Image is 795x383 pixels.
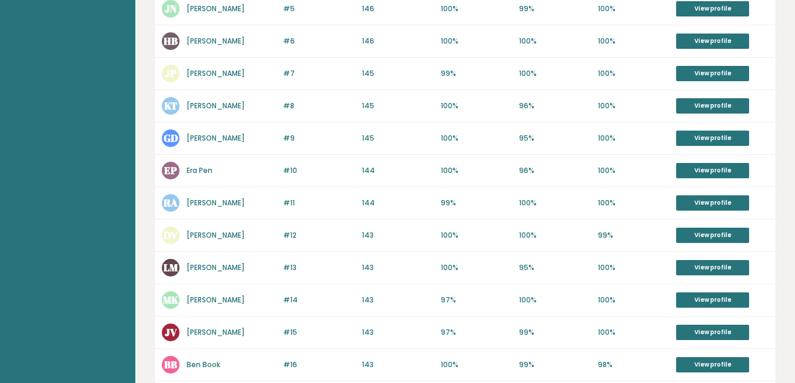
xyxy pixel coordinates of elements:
[598,68,670,79] p: 100%
[164,358,177,371] text: BB
[598,198,670,208] p: 100%
[164,261,178,274] text: LM
[362,4,434,14] p: 146
[598,165,670,176] p: 100%
[187,133,245,143] a: [PERSON_NAME]
[283,359,355,370] p: #16
[283,165,355,176] p: #10
[441,359,513,370] p: 100%
[598,133,670,144] p: 100%
[598,101,670,111] p: 100%
[441,230,513,241] p: 100%
[441,262,513,273] p: 100%
[598,327,670,338] p: 100%
[362,295,434,305] p: 143
[283,4,355,14] p: #5
[676,260,749,275] a: View profile
[676,66,749,81] a: View profile
[165,2,177,15] text: JN
[441,36,513,46] p: 100%
[676,292,749,308] a: View profile
[676,228,749,243] a: View profile
[187,36,245,46] a: [PERSON_NAME]
[362,36,434,46] p: 146
[283,327,355,338] p: #15
[187,262,245,272] a: [PERSON_NAME]
[598,36,670,46] p: 100%
[441,4,513,14] p: 100%
[441,327,513,338] p: 97%
[676,34,749,49] a: View profile
[519,36,591,46] p: 100%
[519,101,591,111] p: 96%
[187,295,245,305] a: [PERSON_NAME]
[519,230,591,241] p: 100%
[676,357,749,372] a: View profile
[676,325,749,340] a: View profile
[362,327,434,338] p: 143
[362,262,434,273] p: 143
[598,295,670,305] p: 100%
[676,163,749,178] a: View profile
[283,230,355,241] p: #12
[187,359,220,369] a: Ben Book
[362,133,434,144] p: 145
[187,165,212,175] a: Era Pen
[676,1,749,16] a: View profile
[519,165,591,176] p: 96%
[165,325,177,339] text: JV
[441,101,513,111] p: 100%
[598,359,670,370] p: 98%
[163,196,178,209] text: RA
[362,68,434,79] p: 145
[187,101,245,111] a: [PERSON_NAME]
[165,66,177,80] text: JP
[362,198,434,208] p: 144
[519,133,591,144] p: 95%
[676,98,749,114] a: View profile
[441,295,513,305] p: 97%
[283,36,355,46] p: #6
[362,359,434,370] p: 143
[283,198,355,208] p: #11
[283,295,355,305] p: #14
[519,262,591,273] p: 95%
[164,99,178,112] text: KT
[164,34,178,48] text: HB
[283,101,355,111] p: #8
[519,295,591,305] p: 100%
[187,68,245,78] a: [PERSON_NAME]
[676,131,749,146] a: View profile
[283,133,355,144] p: #9
[164,164,177,177] text: EP
[441,68,513,79] p: 99%
[598,262,670,273] p: 100%
[441,198,513,208] p: 99%
[283,68,355,79] p: #7
[187,198,245,208] a: [PERSON_NAME]
[519,198,591,208] p: 100%
[519,4,591,14] p: 99%
[362,165,434,176] p: 144
[519,327,591,338] p: 99%
[187,327,245,337] a: [PERSON_NAME]
[441,165,513,176] p: 100%
[519,68,591,79] p: 100%
[164,228,178,242] text: DV
[441,133,513,144] p: 100%
[163,293,179,307] text: MK
[676,195,749,211] a: View profile
[187,230,245,240] a: [PERSON_NAME]
[598,4,670,14] p: 100%
[519,359,591,370] p: 99%
[164,131,178,145] text: GD
[598,230,670,241] p: 99%
[362,101,434,111] p: 145
[362,230,434,241] p: 143
[283,262,355,273] p: #13
[187,4,245,14] a: [PERSON_NAME]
